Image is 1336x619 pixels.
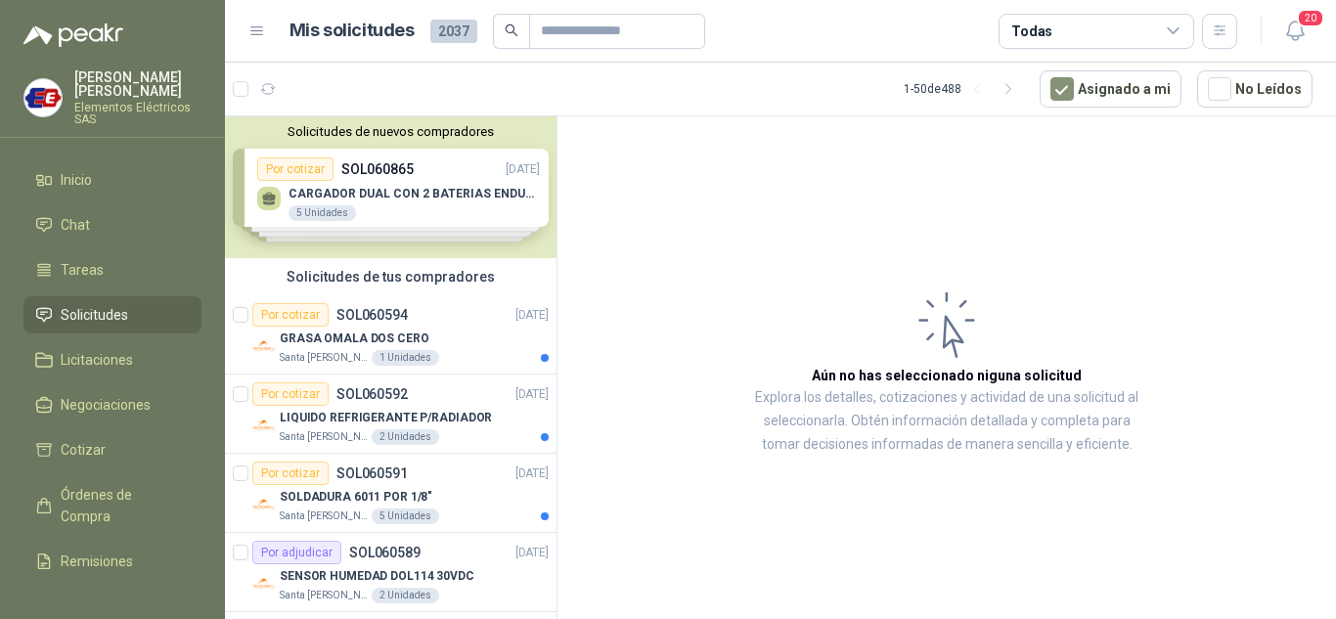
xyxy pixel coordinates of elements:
[61,169,92,191] span: Inicio
[1040,70,1181,108] button: Asignado a mi
[515,306,549,325] p: [DATE]
[1197,70,1313,108] button: No Leídos
[336,387,408,401] p: SOL060592
[23,341,201,378] a: Licitaciones
[252,334,276,358] img: Company Logo
[515,385,549,404] p: [DATE]
[23,23,123,47] img: Logo peakr
[61,214,90,236] span: Chat
[1297,9,1324,27] span: 20
[252,493,276,516] img: Company Logo
[280,429,368,445] p: Santa [PERSON_NAME]
[372,350,439,366] div: 1 Unidades
[61,551,133,572] span: Remisiones
[349,546,421,559] p: SOL060589
[372,508,439,524] div: 5 Unidades
[252,303,329,327] div: Por cotizar
[280,350,368,366] p: Santa [PERSON_NAME]
[515,464,549,483] p: [DATE]
[233,124,549,139] button: Solicitudes de nuevos compradores
[225,116,557,258] div: Solicitudes de nuevos compradoresPor cotizarSOL060865[DATE] CARGADOR DUAL CON 2 BATERIAS ENDURO G...
[23,431,201,468] a: Cotizar
[515,544,549,562] p: [DATE]
[252,462,329,485] div: Por cotizar
[372,588,439,603] div: 2 Unidades
[280,330,429,348] p: GRASA OMALA DOS CERO
[812,365,1082,386] h3: Aún no has seleccionado niguna solicitud
[289,17,415,45] h1: Mis solicitudes
[280,588,368,603] p: Santa [PERSON_NAME]
[280,409,492,427] p: LIQUIDO REFRIGERANTE P/RADIADOR
[61,439,106,461] span: Cotizar
[252,541,341,564] div: Por adjudicar
[336,308,408,322] p: SOL060594
[280,508,368,524] p: Santa [PERSON_NAME]
[252,414,276,437] img: Company Logo
[23,476,201,535] a: Órdenes de Compra
[61,394,151,416] span: Negociaciones
[74,70,201,98] p: [PERSON_NAME] [PERSON_NAME]
[225,295,557,375] a: Por cotizarSOL060594[DATE] Company LogoGRASA OMALA DOS CEROSanta [PERSON_NAME]1 Unidades
[23,251,201,288] a: Tareas
[23,543,201,580] a: Remisiones
[252,572,276,596] img: Company Logo
[61,259,104,281] span: Tareas
[225,533,557,612] a: Por adjudicarSOL060589[DATE] Company LogoSENSOR HUMEDAD DOL114 30VDCSanta [PERSON_NAME]2 Unidades
[61,304,128,326] span: Solicitudes
[252,382,329,406] div: Por cotizar
[1011,21,1052,42] div: Todas
[753,386,1140,457] p: Explora los detalles, cotizaciones y actividad de una solicitud al seleccionarla. Obtén informaci...
[280,567,474,586] p: SENSOR HUMEDAD DOL114 30VDC
[1277,14,1313,49] button: 20
[23,386,201,423] a: Negociaciones
[23,161,201,199] a: Inicio
[336,466,408,480] p: SOL060591
[61,349,133,371] span: Licitaciones
[225,375,557,454] a: Por cotizarSOL060592[DATE] Company LogoLIQUIDO REFRIGERANTE P/RADIADORSanta [PERSON_NAME]2 Unidades
[225,454,557,533] a: Por cotizarSOL060591[DATE] Company LogoSOLDADURA 6011 POR 1/8"Santa [PERSON_NAME]5 Unidades
[372,429,439,445] div: 2 Unidades
[280,488,432,507] p: SOLDADURA 6011 POR 1/8"
[430,20,477,43] span: 2037
[74,102,201,125] p: Elementos Eléctricos SAS
[61,484,183,527] span: Órdenes de Compra
[23,206,201,243] a: Chat
[904,73,1024,105] div: 1 - 50 de 488
[505,23,518,37] span: search
[24,79,62,116] img: Company Logo
[23,296,201,333] a: Solicitudes
[225,258,557,295] div: Solicitudes de tus compradores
